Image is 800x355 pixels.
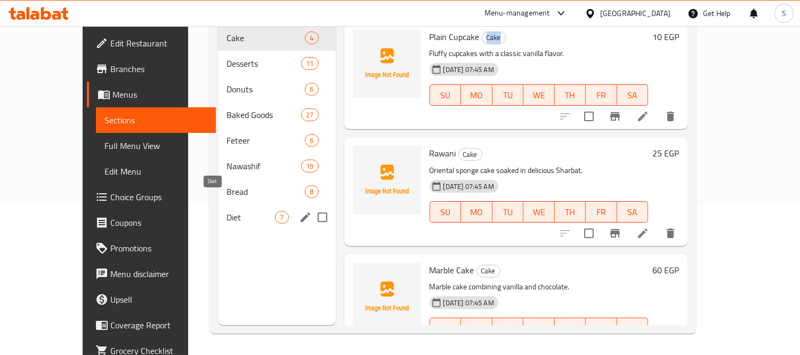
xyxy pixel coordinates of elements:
[476,265,500,278] div: Cake
[110,191,208,203] span: Choice Groups
[430,84,461,106] button: SU
[652,263,679,278] h6: 60 EGP
[465,204,488,220] span: MO
[302,110,318,120] span: 27
[617,84,649,106] button: SA
[528,88,551,103] span: WE
[461,84,492,106] button: MO
[430,262,474,278] span: Marble Cake
[110,242,208,255] span: Promotions
[497,88,520,103] span: TU
[87,184,216,210] a: Choice Groups
[430,145,456,161] span: Rawani
[302,161,318,171] span: 19
[305,136,318,146] span: 6
[636,110,649,123] a: Edit menu item
[218,25,335,51] div: Cake4
[528,321,551,336] span: WE
[523,318,555,339] button: WE
[110,267,208,280] span: Menu disclaimer
[227,57,301,70] span: Desserts
[305,134,318,147] div: items
[227,108,301,121] span: Baked Goods
[305,84,318,94] span: 6
[782,7,786,19] span: S
[555,201,586,223] button: TH
[112,88,208,101] span: Menus
[523,201,555,223] button: WE
[218,128,335,153] div: Feteer6
[353,263,421,331] img: Marble Cake
[523,84,555,106] button: WE
[652,146,679,161] h6: 25 EGP
[590,88,613,103] span: FR
[227,134,305,147] div: Feteer
[87,56,216,82] a: Branches
[430,29,480,45] span: Plain Cupcake
[586,201,617,223] button: FR
[227,211,275,224] span: Diet
[492,318,524,339] button: TU
[621,88,644,103] span: SA
[110,37,208,50] span: Edit Restaurant
[430,201,461,223] button: SU
[465,88,488,103] span: MO
[492,201,524,223] button: TU
[87,261,216,287] a: Menu disclaimer
[559,204,582,220] span: TH
[621,204,644,220] span: SA
[227,185,305,198] span: Bread
[555,84,586,106] button: TH
[110,62,208,75] span: Branches
[617,318,649,339] button: SA
[104,114,208,127] span: Sections
[602,104,628,129] button: Branch-specific-item
[434,321,457,336] span: SU
[87,235,216,261] a: Promotions
[434,88,457,103] span: SU
[586,84,617,106] button: FR
[104,165,208,178] span: Edit Menu
[621,321,644,336] span: SA
[96,107,216,133] a: Sections
[301,160,318,172] div: items
[439,298,498,308] span: [DATE] 07:45 AM
[636,227,649,240] a: Edit menu item
[227,83,305,96] span: Donuts
[461,201,492,223] button: MO
[275,211,288,224] div: items
[430,318,461,339] button: SU
[465,321,488,336] span: MO
[305,83,318,96] div: items
[658,220,683,246] button: delete
[218,204,335,230] div: Diet7edit
[297,209,313,225] button: edit
[110,319,208,332] span: Coverage Report
[430,164,649,177] p: Oriental sponge cake soaked in delicious Sharbat.
[602,220,628,246] button: Branch-specific-item
[353,29,421,98] img: Plain Cupcake
[578,105,600,128] span: Select to update
[301,57,318,70] div: items
[458,148,482,161] div: Cake
[227,31,305,44] span: Cake
[110,216,208,229] span: Coupons
[96,159,216,184] a: Edit Menu
[459,148,482,161] span: Cake
[477,265,500,277] span: Cake
[87,82,216,107] a: Menus
[578,222,600,244] span: Select to update
[652,29,679,44] h6: 10 EGP
[87,30,216,56] a: Edit Restaurant
[430,280,649,294] p: Marble cake combining vanilla and chocolate.
[590,321,613,336] span: FR
[87,287,216,312] a: Upsell
[218,21,335,234] nav: Menu sections
[305,187,318,197] span: 8
[218,153,335,179] div: Nawashif19
[497,204,520,220] span: TU
[434,204,457,220] span: SU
